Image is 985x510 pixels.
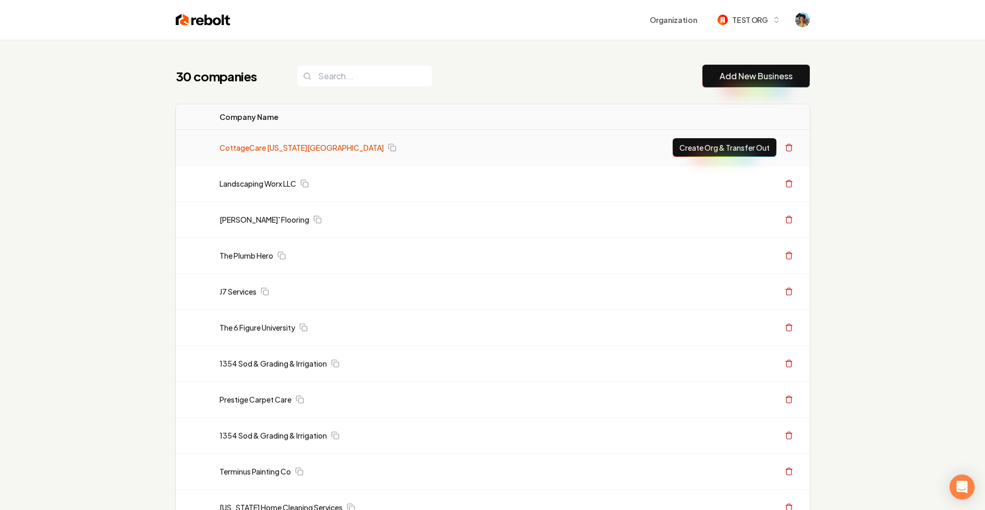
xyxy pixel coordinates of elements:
h1: 30 companies [176,68,276,84]
div: Open Intercom Messenger [950,475,975,500]
a: CottageCare [US_STATE][GEOGRAPHIC_DATA] [220,142,384,153]
a: The Plumb Hero [220,250,273,261]
button: Open user button [795,13,810,27]
a: Add New Business [720,70,793,82]
a: J7 Services [220,286,257,297]
img: TEST ORG [718,15,728,25]
a: 1354 Sod & Grading & Irrigation [220,430,327,441]
img: Aditya Nair [795,13,810,27]
span: TEST ORG [732,15,768,26]
button: Add New Business [702,65,810,88]
a: 1354 Sod & Grading & Irrigation [220,358,327,369]
th: Company Name [211,104,559,130]
a: [PERSON_NAME]' Flooring [220,214,309,225]
input: Search... [297,65,432,87]
a: Landscaping Worx LLC [220,178,296,189]
button: Organization [643,10,703,29]
a: Terminus Painting Co [220,466,291,477]
img: Rebolt Logo [176,13,230,27]
a: The 6 Figure University [220,322,295,333]
button: Create Org & Transfer Out [673,138,776,157]
a: Prestige Carpet Care [220,394,291,405]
